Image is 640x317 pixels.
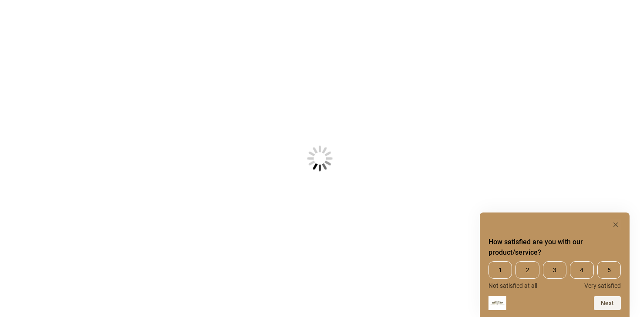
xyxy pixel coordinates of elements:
[488,219,621,310] div: How satisfied are you with our product/service? Select an option from 1 to 5, with 1 being Not sa...
[488,237,621,258] h2: How satisfied are you with our product/service? Select an option from 1 to 5, with 1 being Not sa...
[488,261,621,289] div: How satisfied are you with our product/service? Select an option from 1 to 5, with 1 being Not sa...
[570,261,593,279] span: 4
[584,282,621,289] span: Very satisfied
[515,261,539,279] span: 2
[597,261,621,279] span: 5
[610,219,621,230] button: Hide survey
[488,261,512,279] span: 1
[543,261,566,279] span: 3
[488,282,537,289] span: Not satisfied at all
[594,296,621,310] button: Next question
[264,103,376,214] img: Loading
